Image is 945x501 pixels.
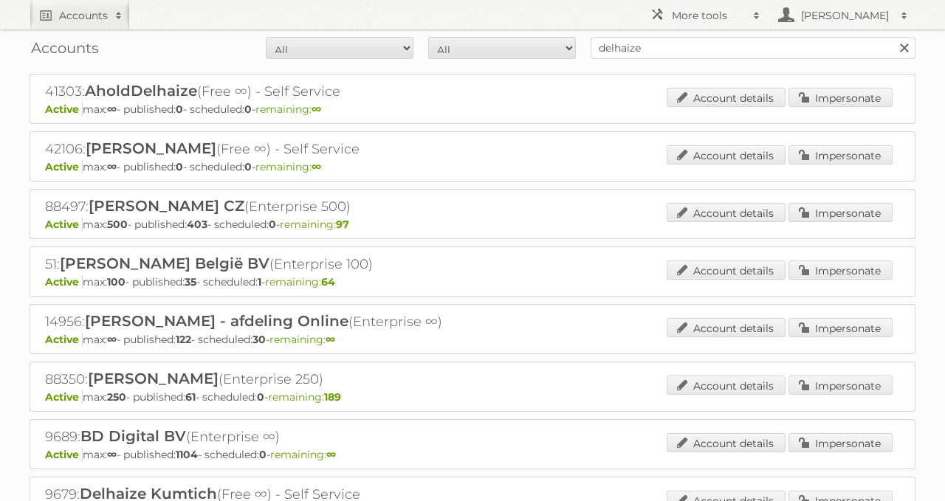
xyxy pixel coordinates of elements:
[60,255,269,272] span: [PERSON_NAME] België BV
[788,318,893,337] a: Impersonate
[255,103,321,116] span: remaining:
[667,88,786,107] a: Account details
[45,275,83,288] span: Active
[80,427,186,445] span: BD Digital BV
[45,370,562,389] h2: 88350: (Enterprise 250)
[45,275,900,288] p: max: - published: - scheduled: -
[667,376,786,395] a: Account details
[86,139,216,157] span: [PERSON_NAME]
[45,103,900,116] p: max: - published: - scheduled: -
[667,433,786,452] a: Account details
[788,376,893,395] a: Impersonate
[312,103,321,116] strong: ∞
[667,203,786,222] a: Account details
[107,333,117,346] strong: ∞
[788,145,893,165] a: Impersonate
[321,275,335,288] strong: 64
[88,370,219,387] span: [PERSON_NAME]
[45,218,900,231] p: max: - published: - scheduled: -
[89,197,244,215] span: [PERSON_NAME] CZ
[59,8,108,23] h2: Accounts
[255,160,321,173] span: remaining:
[107,160,117,173] strong: ∞
[45,333,83,346] span: Active
[667,145,786,165] a: Account details
[45,427,562,446] h2: 9689: (Enterprise ∞)
[252,333,266,346] strong: 30
[45,82,562,101] h2: 41303: (Free ∞) - Self Service
[45,390,83,404] span: Active
[45,448,83,461] span: Active
[176,448,198,461] strong: 1104
[107,390,126,404] strong: 250
[107,448,117,461] strong: ∞
[667,318,786,337] a: Account details
[45,333,900,346] p: max: - published: - scheduled: -
[45,139,562,159] h2: 42106: (Free ∞) - Self Service
[312,160,321,173] strong: ∞
[244,160,252,173] strong: 0
[259,448,267,461] strong: 0
[788,88,893,107] a: Impersonate
[280,218,349,231] span: remaining:
[269,333,335,346] span: remaining:
[185,275,196,288] strong: 35
[45,448,900,461] p: max: - published: - scheduled: -
[45,197,562,216] h2: 88497: (Enterprise 500)
[187,218,207,231] strong: 403
[268,390,341,404] span: remaining:
[107,275,126,288] strong: 100
[45,160,83,173] span: Active
[667,260,786,280] a: Account details
[797,8,893,23] h2: [PERSON_NAME]
[176,160,183,173] strong: 0
[45,103,83,116] span: Active
[185,390,196,404] strong: 61
[269,218,276,231] strong: 0
[257,390,264,404] strong: 0
[45,218,83,231] span: Active
[244,103,252,116] strong: 0
[788,260,893,280] a: Impersonate
[788,433,893,452] a: Impersonate
[336,218,349,231] strong: 97
[326,448,336,461] strong: ∞
[85,82,197,100] span: AholdDelhaize
[45,312,562,331] h2: 14956: (Enterprise ∞)
[324,390,341,404] strong: 189
[45,390,900,404] p: max: - published: - scheduled: -
[176,103,183,116] strong: 0
[107,218,128,231] strong: 500
[107,103,117,116] strong: ∞
[45,255,562,274] h2: 51: (Enterprise 100)
[270,448,336,461] span: remaining:
[45,160,900,173] p: max: - published: - scheduled: -
[326,333,335,346] strong: ∞
[788,203,893,222] a: Impersonate
[176,333,191,346] strong: 122
[85,312,348,330] span: [PERSON_NAME] - afdeling Online
[258,275,261,288] strong: 1
[265,275,335,288] span: remaining:
[672,8,746,23] h2: More tools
